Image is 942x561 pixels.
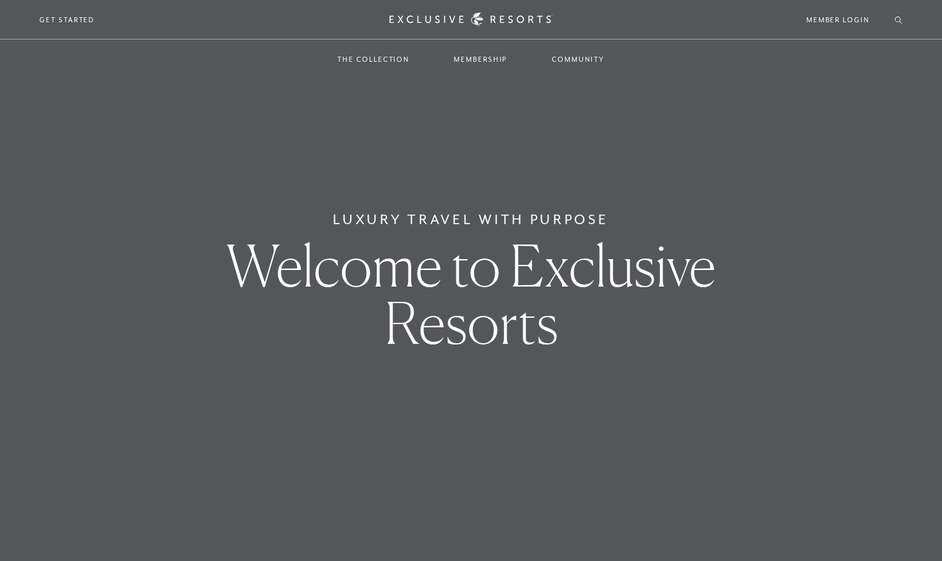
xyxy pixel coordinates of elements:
a: Member Login [806,14,869,25]
h1: Welcome to Exclusive Resorts [165,237,778,352]
a: Get Started [39,14,95,25]
a: Membership [441,41,520,78]
a: Community [539,41,617,78]
h6: Luxury Travel with Purpose [333,209,608,230]
a: The Collection [325,41,422,78]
